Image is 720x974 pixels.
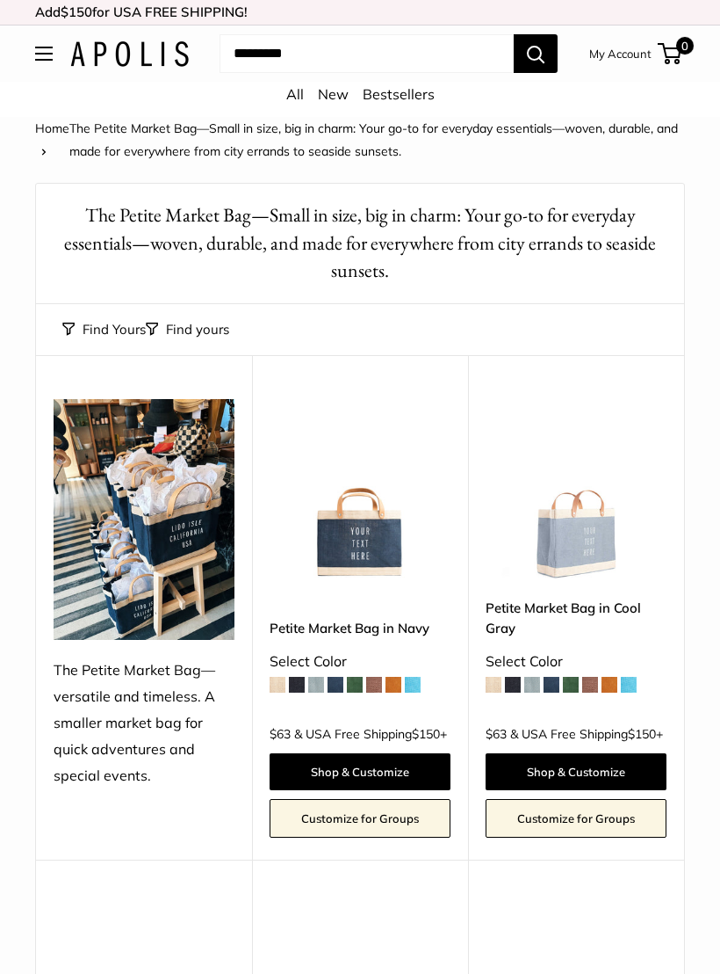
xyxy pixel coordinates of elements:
[35,47,53,61] button: Open menu
[270,399,450,580] a: description_Make it yours with custom text.Petite Market Bag in Navy
[659,43,681,64] a: 0
[486,726,507,742] span: $63
[69,120,678,159] span: The Petite Market Bag—Small in size, big in charm: Your go-to for everyday essentials—woven, dura...
[62,201,658,284] h1: The Petite Market Bag—Small in size, big in charm: Your go-to for everyday essentials—woven, dura...
[486,753,666,790] a: Shop & Customize
[270,649,450,675] div: Select Color
[270,753,450,790] a: Shop & Customize
[61,4,92,20] span: $150
[510,728,663,740] span: & USA Free Shipping +
[363,85,435,103] a: Bestsellers
[486,399,666,580] img: Petite Market Bag in Cool Gray
[412,726,440,742] span: $150
[54,658,234,789] div: The Petite Market Bag—versatile and timeless. A smaller market bag for quick adventures and speci...
[294,728,447,740] span: & USA Free Shipping +
[146,317,229,342] button: Filter collection
[486,649,666,675] div: Select Color
[270,799,450,838] a: Customize for Groups
[270,618,450,638] a: Petite Market Bag in Navy
[676,37,694,55] span: 0
[589,43,652,64] a: My Account
[35,120,69,136] a: Home
[220,34,514,73] input: Search...
[70,41,189,67] img: Apolis
[486,598,666,639] a: Petite Market Bag in Cool Gray
[286,85,304,103] a: All
[62,317,146,342] button: Find Yours
[270,726,291,742] span: $63
[318,85,349,103] a: New
[35,117,685,163] nav: Breadcrumb
[514,34,558,73] button: Search
[628,726,656,742] span: $150
[486,399,666,580] a: Petite Market Bag in Cool GrayPetite Market Bag in Cool Gray
[486,799,666,838] a: Customize for Groups
[270,399,450,580] img: description_Make it yours with custom text.
[54,399,234,641] img: The Petite Market Bag—versatile and timeless. A smaller market bag for quick adventures and speci...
